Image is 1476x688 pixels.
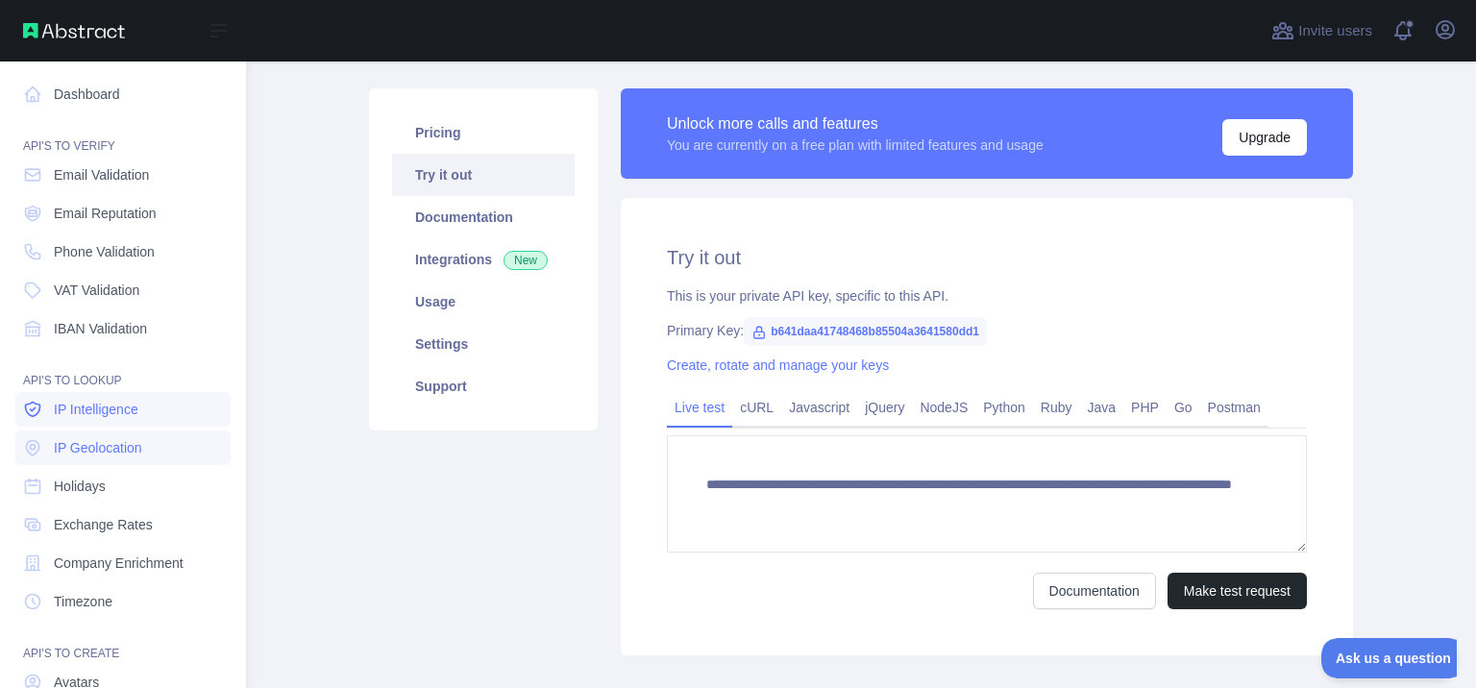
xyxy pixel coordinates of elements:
[392,154,575,196] a: Try it out
[975,392,1033,423] a: Python
[392,281,575,323] a: Usage
[15,546,231,580] a: Company Enrichment
[1267,15,1376,46] button: Invite users
[667,357,889,373] a: Create, rotate and manage your keys
[1321,638,1457,678] iframe: Toggle Customer Support
[667,112,1044,135] div: Unlock more calls and features
[15,392,231,427] a: IP Intelligence
[1168,573,1307,609] button: Make test request
[667,321,1307,340] div: Primary Key:
[15,507,231,542] a: Exchange Rates
[667,392,732,423] a: Live test
[15,350,231,388] div: API'S TO LOOKUP
[504,251,548,270] span: New
[15,158,231,192] a: Email Validation
[667,286,1307,306] div: This is your private API key, specific to this API.
[15,77,231,111] a: Dashboard
[54,477,106,496] span: Holidays
[54,319,147,338] span: IBAN Validation
[1033,392,1080,423] a: Ruby
[15,196,231,231] a: Email Reputation
[667,135,1044,155] div: You are currently on a free plan with limited features and usage
[1167,392,1200,423] a: Go
[1123,392,1167,423] a: PHP
[857,392,912,423] a: jQuery
[54,242,155,261] span: Phone Validation
[23,23,125,38] img: Abstract API
[15,623,231,661] div: API'S TO CREATE
[15,115,231,154] div: API'S TO VERIFY
[54,438,142,457] span: IP Geolocation
[392,238,575,281] a: Integrations New
[15,234,231,269] a: Phone Validation
[392,196,575,238] a: Documentation
[392,111,575,154] a: Pricing
[392,323,575,365] a: Settings
[912,392,975,423] a: NodeJS
[54,553,184,573] span: Company Enrichment
[54,281,139,300] span: VAT Validation
[54,592,112,611] span: Timezone
[15,584,231,619] a: Timezone
[1080,392,1124,423] a: Java
[54,515,153,534] span: Exchange Rates
[781,392,857,423] a: Javascript
[54,165,149,184] span: Email Validation
[667,244,1307,271] h2: Try it out
[15,469,231,504] a: Holidays
[1298,20,1372,42] span: Invite users
[1033,573,1156,609] a: Documentation
[15,311,231,346] a: IBAN Validation
[1200,392,1268,423] a: Postman
[1222,119,1307,156] button: Upgrade
[54,204,157,223] span: Email Reputation
[744,317,987,346] span: b641daa41748468b85504a3641580dd1
[392,365,575,407] a: Support
[15,273,231,307] a: VAT Validation
[54,400,138,419] span: IP Intelligence
[732,392,781,423] a: cURL
[15,430,231,465] a: IP Geolocation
